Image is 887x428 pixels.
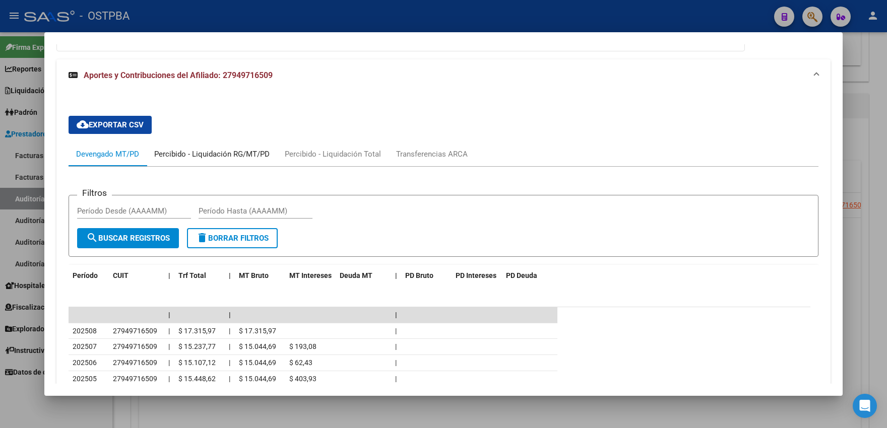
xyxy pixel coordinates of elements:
span: | [168,342,170,350]
datatable-header-cell: | [164,265,174,287]
span: | [229,375,230,383]
span: | [395,327,397,335]
span: Buscar Registros [86,234,170,243]
mat-expansion-panel-header: Aportes y Contribuciones del Afiliado: 27949716509 [56,59,831,92]
span: 202508 [73,327,97,335]
span: 202506 [73,359,97,367]
span: 202507 [73,342,97,350]
span: $ 403,93 [289,375,316,383]
span: PD Intereses [456,271,496,279]
span: | [395,311,397,319]
span: $ 193,08 [289,342,316,350]
span: $ 15.237,77 [178,342,216,350]
span: | [168,271,170,279]
mat-icon: search [86,232,98,244]
span: $ 15.044,69 [239,375,276,383]
span: | [229,271,231,279]
datatable-header-cell: Deuda MT [336,265,391,287]
h3: Filtros [77,187,112,198]
datatable-header-cell: PD Deuda [502,265,557,287]
span: MT Bruto [239,271,269,279]
datatable-header-cell: Período [69,265,109,287]
div: Devengado MT/PD [76,149,139,160]
datatable-header-cell: CUIT [109,265,164,287]
datatable-header-cell: PD Bruto [401,265,452,287]
datatable-header-cell: MT Intereses [285,265,336,287]
button: Exportar CSV [69,116,152,134]
span: | [168,375,170,383]
span: PD Bruto [405,271,433,279]
span: Exportar CSV [77,120,144,129]
mat-icon: cloud_download [77,118,89,130]
mat-icon: delete [196,232,208,244]
div: Percibido - Liquidación RG/MT/PD [154,149,270,160]
datatable-header-cell: | [391,265,401,287]
span: $ 15.448,62 [178,375,216,383]
span: | [229,359,230,367]
span: | [229,311,231,319]
span: Período [73,271,98,279]
span: $ 17.315,97 [239,327,276,335]
span: | [229,327,230,335]
span: MT Intereses [289,271,332,279]
span: $ 15.044,69 [239,359,276,367]
div: Transferencias ARCA [396,149,468,160]
span: 27949716509 [113,359,157,367]
div: Open Intercom Messenger [853,394,877,418]
span: 27949716509 [113,327,157,335]
span: Trf Total [178,271,206,279]
div: Percibido - Liquidación Total [285,149,381,160]
span: Deuda MT [340,271,372,279]
span: Borrar Filtros [196,234,269,243]
button: Borrar Filtros [187,228,278,248]
span: Aportes y Contribuciones del Afiliado: 27949716509 [84,70,273,80]
span: $ 17.315,97 [178,327,216,335]
span: PD Deuda [506,271,537,279]
span: | [168,327,170,335]
span: | [395,342,397,350]
span: 27949716509 [113,342,157,350]
span: $ 62,43 [289,359,312,367]
span: | [229,342,230,350]
span: $ 15.044,69 [239,342,276,350]
span: $ 15.107,12 [178,359,216,367]
datatable-header-cell: PD Intereses [452,265,502,287]
span: | [395,375,397,383]
span: | [168,311,170,319]
datatable-header-cell: MT Bruto [235,265,285,287]
span: | [168,359,170,367]
datatable-header-cell: Trf Total [174,265,225,287]
datatable-header-cell: | [225,265,235,287]
span: | [395,271,397,279]
span: | [395,359,397,367]
span: 27949716509 [113,375,157,383]
span: CUIT [113,271,129,279]
span: 202505 [73,375,97,383]
button: Buscar Registros [77,228,179,248]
